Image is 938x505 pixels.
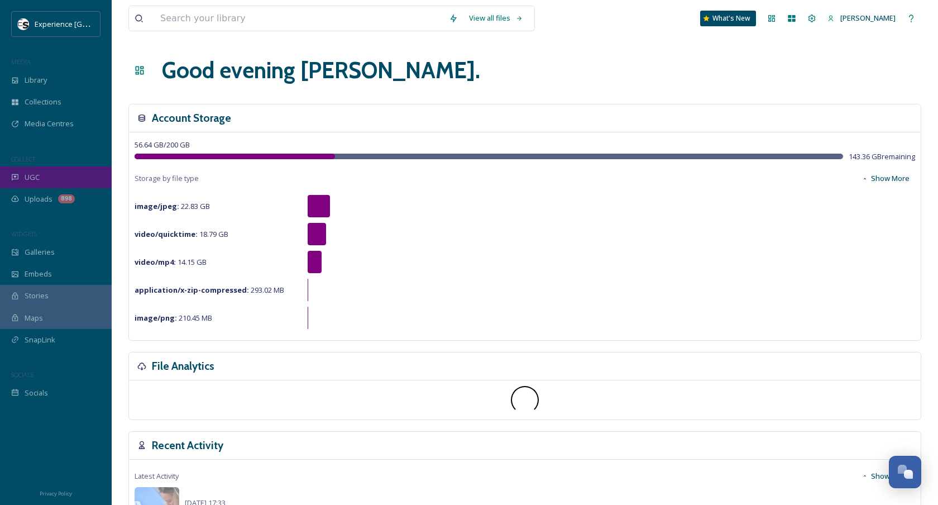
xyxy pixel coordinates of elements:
span: Maps [25,313,43,323]
a: [PERSON_NAME] [822,7,901,29]
span: 210.45 MB [135,313,212,323]
span: MEDIA [11,58,31,66]
span: 293.02 MB [135,285,284,295]
span: Experience [GEOGRAPHIC_DATA] [35,18,145,29]
h1: Good evening [PERSON_NAME] . [162,54,480,87]
span: Library [25,75,47,85]
strong: application/x-zip-compressed : [135,285,249,295]
span: Galleries [25,247,55,258]
span: WIDGETS [11,230,37,238]
span: 18.79 GB [135,229,228,239]
h3: Account Storage [152,110,231,126]
button: Show More [856,168,915,189]
span: SOCIALS [11,370,33,379]
span: Stories [25,290,49,301]
span: Uploads [25,194,52,204]
span: COLLECT [11,155,35,163]
span: 56.64 GB / 200 GB [135,140,190,150]
img: WSCC%20ES%20Socials%20Icon%20-%20Secondary%20-%20Black.jpg [18,18,29,30]
button: Open Chat [889,456,921,488]
strong: image/png : [135,313,177,323]
button: Show More [856,465,915,487]
span: Embeds [25,269,52,279]
strong: image/jpeg : [135,201,179,211]
span: 14.15 GB [135,257,207,267]
span: Media Centres [25,118,74,129]
span: Privacy Policy [40,490,72,497]
a: View all files [463,7,529,29]
strong: video/quicktime : [135,229,198,239]
span: Collections [25,97,61,107]
span: Storage by file type [135,173,199,184]
h3: File Analytics [152,358,214,374]
span: 143.36 GB remaining [849,151,915,162]
span: 22.83 GB [135,201,210,211]
a: What's New [700,11,756,26]
strong: video/mp4 : [135,257,176,267]
a: Privacy Policy [40,486,72,499]
span: UGC [25,172,40,183]
span: Latest Activity [135,471,179,482]
span: SnapLink [25,335,55,345]
h3: Recent Activity [152,437,223,454]
div: 898 [58,194,75,203]
span: [PERSON_NAME] [840,13,896,23]
input: Search your library [155,6,443,31]
span: Socials [25,388,48,398]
